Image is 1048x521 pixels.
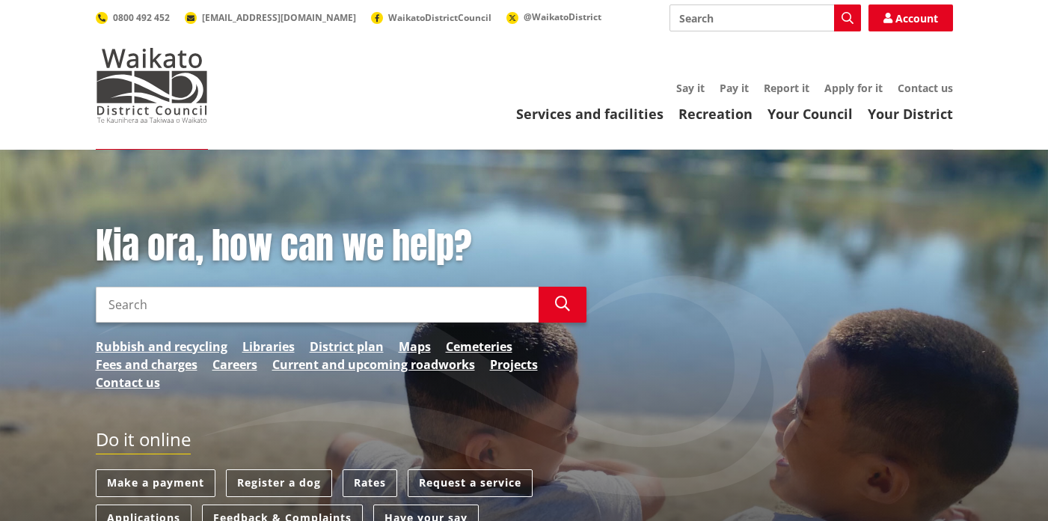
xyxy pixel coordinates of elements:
[185,11,356,24] a: [EMAIL_ADDRESS][DOMAIN_NAME]
[96,374,160,391] a: Contact us
[868,4,953,31] a: Account
[113,11,170,24] span: 0800 492 452
[96,356,197,374] a: Fees and charges
[516,105,664,123] a: Services and facilities
[506,10,601,23] a: @WaikatoDistrict
[408,469,533,497] a: Request a service
[96,11,170,24] a: 0800 492 452
[868,105,953,123] a: Your District
[676,81,705,95] a: Say it
[371,11,491,24] a: WaikatoDistrictCouncil
[767,105,853,123] a: Your Council
[96,287,539,323] input: Search input
[202,11,356,24] span: [EMAIL_ADDRESS][DOMAIN_NAME]
[678,105,753,123] a: Recreation
[310,338,384,356] a: District plan
[669,4,861,31] input: Search input
[898,81,953,95] a: Contact us
[96,48,208,123] img: Waikato District Council - Te Kaunihera aa Takiwaa o Waikato
[388,11,491,24] span: WaikatoDistrictCouncil
[720,81,749,95] a: Pay it
[343,469,397,497] a: Rates
[490,356,538,374] a: Projects
[446,338,512,356] a: Cemeteries
[242,338,295,356] a: Libraries
[226,469,332,497] a: Register a dog
[524,10,601,23] span: @WaikatoDistrict
[96,338,227,356] a: Rubbish and recycling
[96,469,215,497] a: Make a payment
[824,81,883,95] a: Apply for it
[96,429,191,455] h2: Do it online
[272,356,475,374] a: Current and upcoming roadworks
[212,356,257,374] a: Careers
[764,81,809,95] a: Report it
[96,225,586,268] h1: Kia ora, how can we help?
[399,338,431,356] a: Maps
